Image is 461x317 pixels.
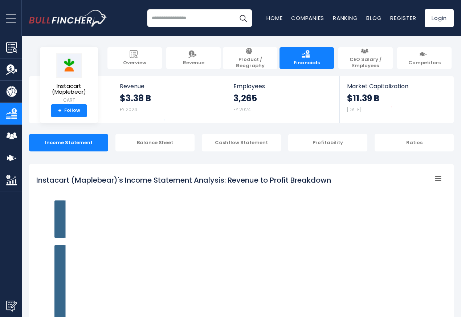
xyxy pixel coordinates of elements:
[123,60,146,66] span: Overview
[226,76,339,123] a: Employees 3,265 FY 2024
[120,106,137,113] small: FY 2024
[266,14,282,22] a: Home
[347,83,446,90] span: Market Capitalization
[425,9,454,27] a: Login
[347,93,379,104] strong: $11.39 B
[166,47,221,69] a: Revenue
[58,107,62,114] strong: +
[233,93,257,104] strong: 3,265
[408,60,441,66] span: Competitors
[29,10,107,27] a: Go to homepage
[36,175,331,185] tspan: Instacart (Maplebear)'s Income Statement Analysis: Revenue to Profit Breakdown
[120,93,151,104] strong: $3.38 B
[29,10,107,27] img: bullfincher logo
[227,57,274,69] span: Product / Geography
[390,14,416,22] a: Register
[107,47,162,69] a: Overview
[29,134,108,151] div: Income Statement
[113,76,226,123] a: Revenue $3.38 B FY 2024
[288,134,367,151] div: Profitability
[120,83,219,90] span: Revenue
[233,83,332,90] span: Employees
[234,9,252,27] button: Search
[183,60,204,66] span: Revenue
[342,57,389,69] span: CEO Salary / Employees
[375,134,454,151] div: Ratios
[45,53,93,104] a: Instacart (Maplebear) CART
[338,47,393,69] a: CEO Salary / Employees
[46,83,92,95] span: Instacart (Maplebear)
[347,106,361,113] small: [DATE]
[51,104,87,117] a: +Follow
[115,134,195,151] div: Balance Sheet
[233,106,251,113] small: FY 2024
[202,134,281,151] div: Cashflow Statement
[340,76,453,123] a: Market Capitalization $11.39 B [DATE]
[366,14,382,22] a: Blog
[46,97,92,103] small: CART
[280,47,334,69] a: Financials
[223,47,277,69] a: Product / Geography
[294,60,320,66] span: Financials
[291,14,324,22] a: Companies
[333,14,358,22] a: Ranking
[397,47,452,69] a: Competitors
